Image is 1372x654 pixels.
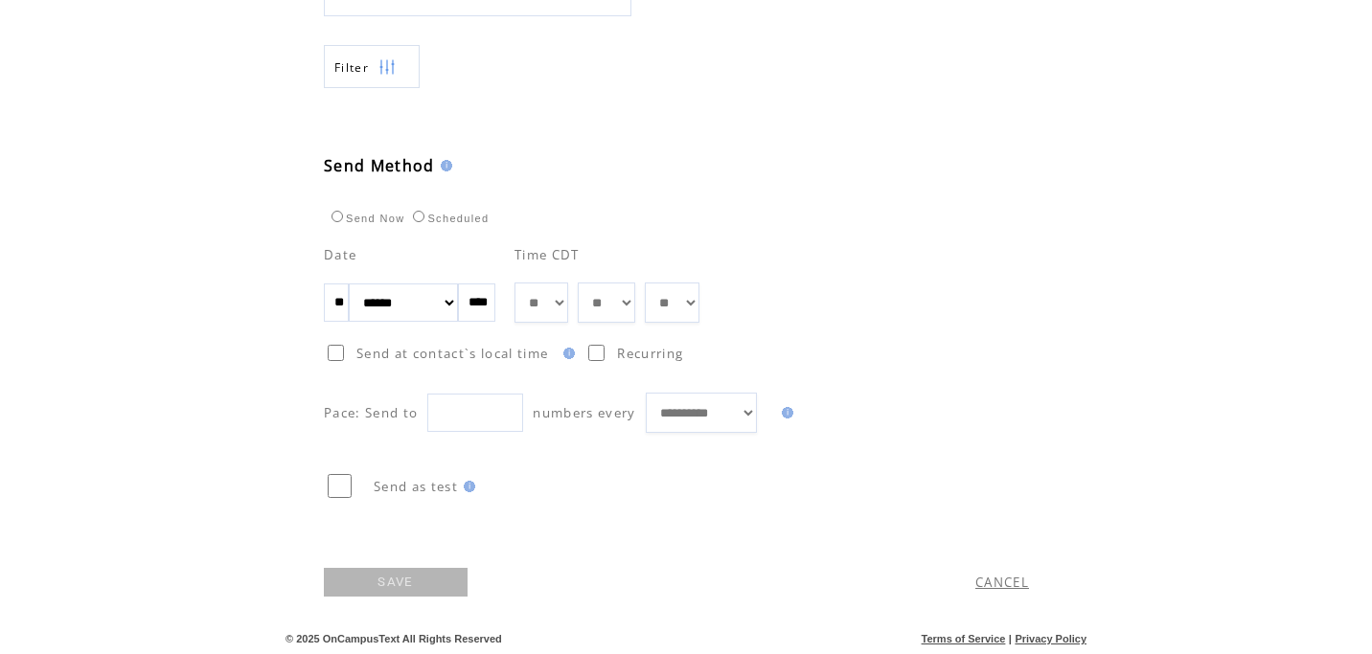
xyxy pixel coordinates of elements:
span: | [1009,633,1012,644]
img: help.gif [458,481,475,492]
span: Send as test [374,478,458,495]
span: Date [324,246,356,263]
span: Time CDT [514,246,580,263]
img: filters.png [378,46,396,89]
label: Scheduled [408,213,489,224]
span: © 2025 OnCampusText All Rights Reserved [286,633,502,644]
img: help.gif [776,407,793,418]
a: CANCEL [975,574,1029,591]
span: Send at contact`s local time [356,345,548,362]
span: Show filters [334,59,369,76]
span: numbers every [533,404,635,421]
input: Scheduled [413,211,424,222]
img: help.gif [558,348,575,359]
span: Pace: Send to [324,404,418,421]
label: Send Now [327,213,404,224]
a: Filter [324,45,420,88]
img: help.gif [435,160,452,171]
a: Terms of Service [922,633,1006,644]
a: Privacy Policy [1015,633,1086,644]
span: Recurring [617,345,683,362]
span: Send Method [324,155,435,176]
input: Send Now [332,211,343,222]
a: SAVE [324,568,468,597]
